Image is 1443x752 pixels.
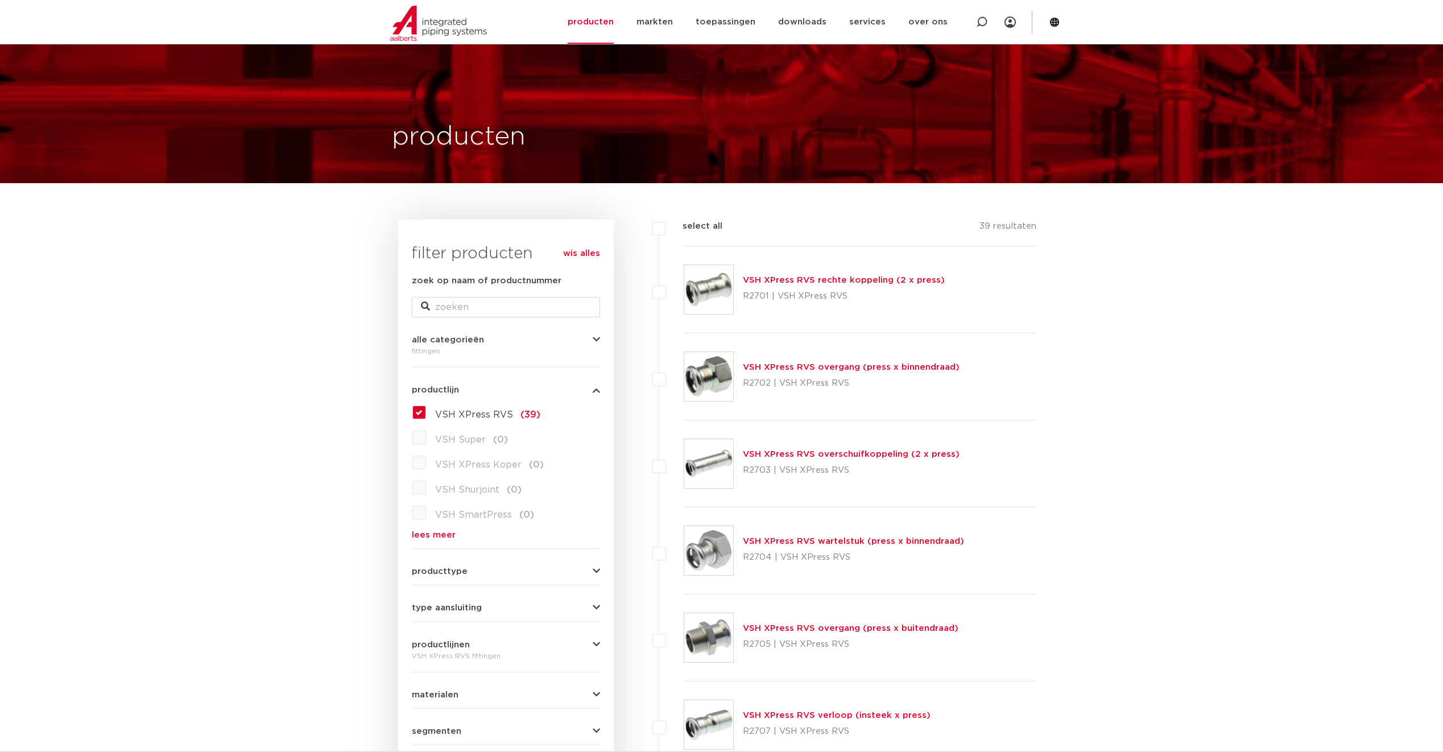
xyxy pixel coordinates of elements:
a: VSH XPress RVS verloop (insteek x press) [743,711,931,720]
a: VSH XPress RVS overschuifkoppeling (2 x press) [743,450,960,458]
span: VSH SmartPress [435,510,512,519]
p: R2701 | VSH XPress RVS [743,287,945,305]
button: alle categorieën [412,336,600,344]
p: R2702 | VSH XPress RVS [743,374,960,392]
span: (0) [519,510,534,519]
label: select all [665,220,722,233]
div: fittingen [412,344,600,358]
a: wis alles [563,247,600,261]
a: VSH XPress RVS overgang (press x binnendraad) [743,363,960,371]
div: VSH XPress RVS fittingen [412,649,600,663]
span: VSH Shurjoint [435,485,499,494]
span: type aansluiting [412,604,482,612]
span: productlijn [412,386,459,394]
a: lees meer [412,531,600,539]
span: segmenten [412,727,461,736]
img: Thumbnail for VSH XPress RVS verloop (insteek x press) [684,700,733,749]
p: R2704 | VSH XPress RVS [743,548,964,567]
a: VSH XPress RVS rechte koppeling (2 x press) [743,276,945,284]
h3: filter producten [412,242,600,265]
span: materialen [412,691,458,699]
span: alle categorieën [412,336,484,344]
span: (0) [493,435,508,444]
img: Thumbnail for VSH XPress RVS rechte koppeling (2 x press) [684,265,733,314]
button: productlijn [412,386,600,394]
span: producttype [412,567,468,576]
img: Thumbnail for VSH XPress RVS overgang (press x buitendraad) [684,613,733,662]
img: Thumbnail for VSH XPress RVS wartelstuk (press x binnendraad) [684,526,733,575]
span: (0) [529,460,544,469]
button: type aansluiting [412,604,600,612]
button: productlijnen [412,641,600,649]
span: VSH Super [435,435,486,444]
button: materialen [412,691,600,699]
span: VSH XPress RVS [435,410,513,419]
button: segmenten [412,727,600,736]
a: VSH XPress RVS wartelstuk (press x binnendraad) [743,537,964,546]
span: (0) [507,485,522,494]
a: VSH XPress RVS overgang (press x buitendraad) [743,624,958,633]
input: zoeken [412,297,600,317]
button: producttype [412,567,600,576]
span: (39) [520,410,540,419]
span: productlijnen [412,641,470,649]
p: R2703 | VSH XPress RVS [743,461,960,480]
h1: producten [392,119,526,155]
img: Thumbnail for VSH XPress RVS overschuifkoppeling (2 x press) [684,439,733,488]
label: zoek op naam of productnummer [412,274,561,288]
p: R2705 | VSH XPress RVS [743,635,958,654]
span: VSH XPress Koper [435,460,522,469]
p: R2707 | VSH XPress RVS [743,722,931,741]
img: Thumbnail for VSH XPress RVS overgang (press x binnendraad) [684,352,733,401]
p: 39 resultaten [979,220,1036,237]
